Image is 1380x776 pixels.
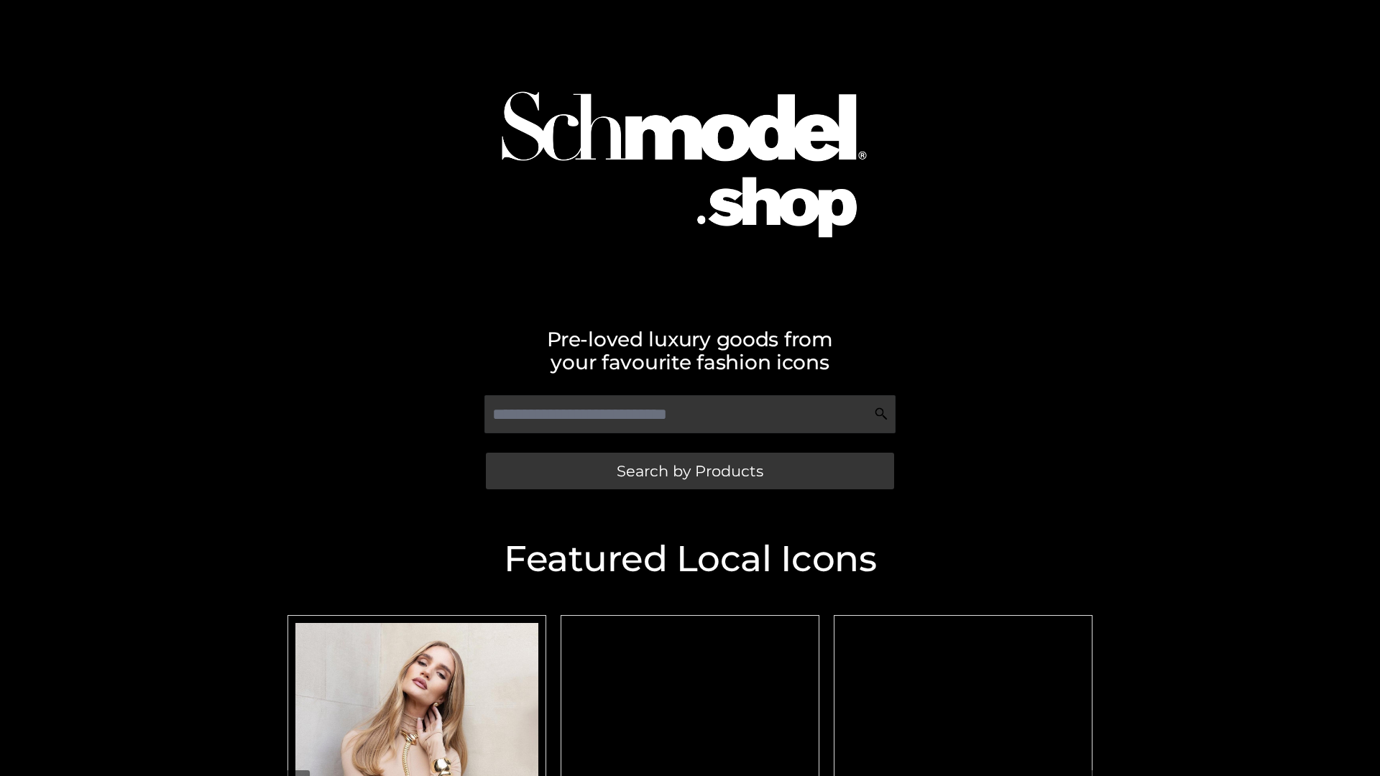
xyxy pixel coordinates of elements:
span: Search by Products [617,463,763,479]
a: Search by Products [486,453,894,489]
h2: Pre-loved luxury goods from your favourite fashion icons [280,328,1100,374]
h2: Featured Local Icons​ [280,541,1100,577]
img: Search Icon [874,407,888,421]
